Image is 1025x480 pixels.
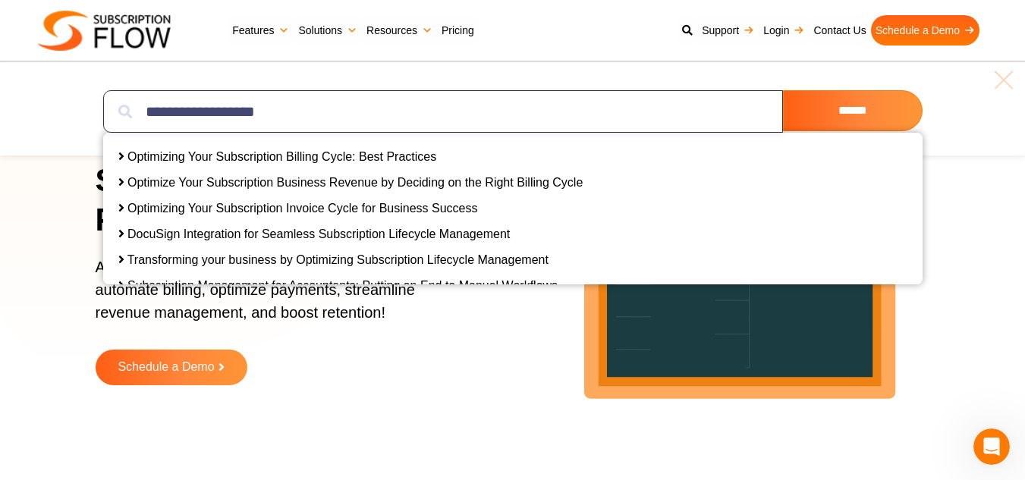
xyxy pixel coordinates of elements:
a: Subscription Management for Accountants: Putting an End to Manual Workflows [127,279,558,292]
a: Optimize Your Subscription Business Revenue by Deciding on the Right Billing Cycle [127,176,583,189]
a: Optimizing Your Subscription Billing Cycle: Best Practices [127,150,436,163]
iframe: Intercom live chat [973,428,1010,465]
p: AI-powered subscription management platform to automate billing, optimize payments, streamline re... [96,256,454,339]
a: Support [697,15,759,45]
a: Features [228,15,294,45]
a: Contact Us [809,15,870,45]
h1: Simplify Subscriptions, Power Growth! [96,161,473,240]
a: Resources [362,15,437,45]
a: Pricing [437,15,479,45]
a: Optimizing Your Subscription Invoice Cycle for Business Success [127,202,478,215]
img: Subscriptionflow [38,11,171,51]
a: Solutions [294,15,362,45]
a: Transforming your business by Optimizing Subscription Lifecycle Management [127,253,549,266]
a: Schedule a Demo [96,350,247,385]
span: Schedule a Demo [118,361,214,374]
a: Schedule a Demo [871,15,979,45]
a: DocuSign Integration for Seamless Subscription Lifecycle Management [127,227,510,240]
a: Login [759,15,809,45]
